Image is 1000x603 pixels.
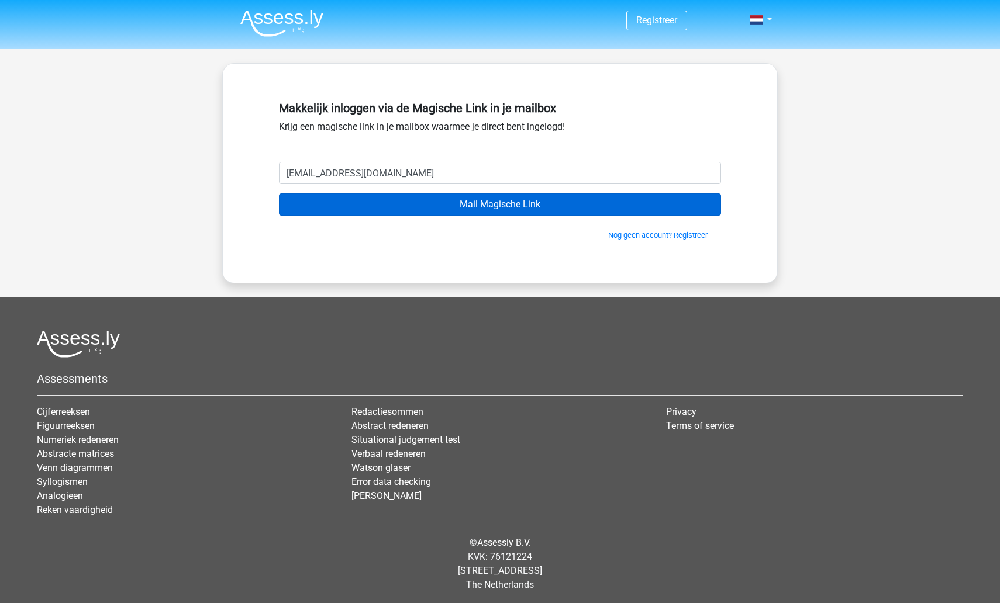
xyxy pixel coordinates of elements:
[351,420,429,431] a: Abstract redeneren
[279,101,721,115] h5: Makkelijk inloggen via de Magische Link in je mailbox
[351,462,411,473] a: Watson glaser
[351,476,431,487] a: Error data checking
[636,15,677,26] a: Registreer
[37,448,114,459] a: Abstracte matrices
[666,406,696,417] a: Privacy
[279,96,721,162] div: Krijg een magische link in je mailbox waarmee je direct bent ingelogd!
[240,9,323,37] img: Assessly
[351,448,426,459] a: Verbaal redeneren
[279,193,721,216] input: Mail Magische Link
[666,420,734,431] a: Terms of service
[37,462,113,473] a: Venn diagrammen
[28,526,972,601] div: © KVK: 76121224 [STREET_ADDRESS] The Netherlands
[279,162,721,184] input: Email
[351,490,422,501] a: [PERSON_NAME]
[37,434,119,445] a: Numeriek redeneren
[477,537,531,548] a: Assessly B.V.
[37,476,88,487] a: Syllogismen
[351,406,423,417] a: Redactiesommen
[608,231,708,240] a: Nog geen account? Registreer
[37,490,83,501] a: Analogieen
[37,330,120,358] img: Assessly logo
[37,420,95,431] a: Figuurreeksen
[37,504,113,515] a: Reken vaardigheid
[37,406,90,417] a: Cijferreeksen
[351,434,460,445] a: Situational judgement test
[37,372,963,386] h5: Assessments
